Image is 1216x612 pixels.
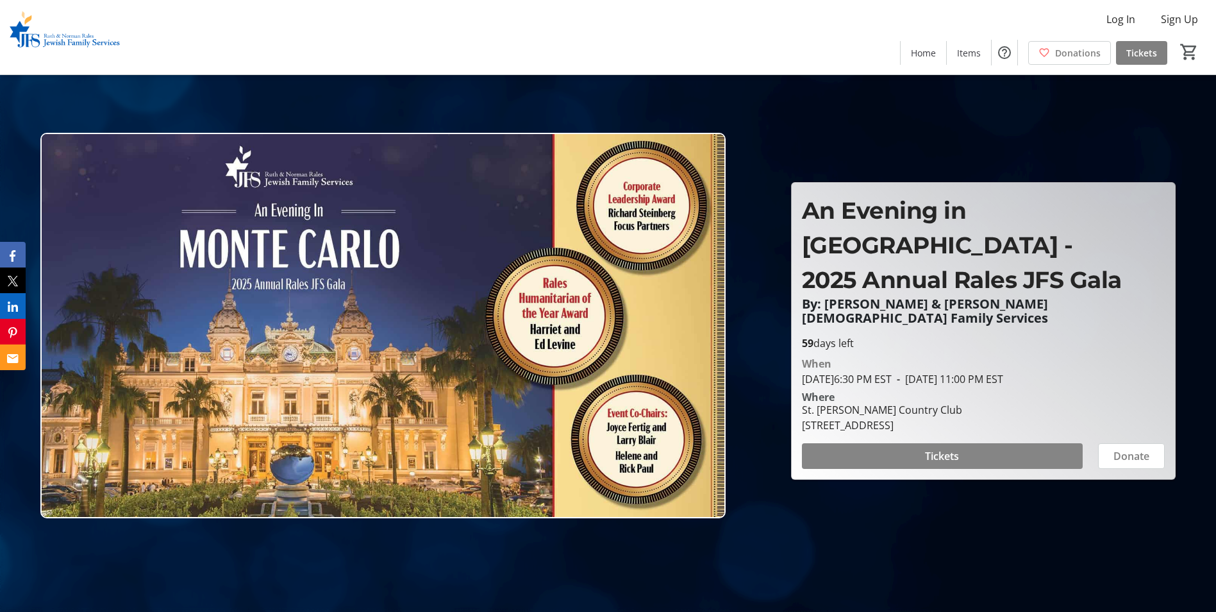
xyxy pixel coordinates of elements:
[1151,9,1208,30] button: Sign Up
[1096,9,1145,30] button: Log In
[1055,46,1101,60] span: Donations
[802,266,1122,294] span: 2025 Annual Rales JFS Gala
[802,443,1083,469] button: Tickets
[1116,41,1167,65] a: Tickets
[925,448,959,464] span: Tickets
[8,5,122,69] img: Ruth & Norman Rales Jewish Family Services's Logo
[802,372,892,386] span: [DATE] 6:30 PM EST
[992,40,1017,65] button: Help
[802,392,835,402] div: Where
[802,418,962,433] div: [STREET_ADDRESS]
[40,133,726,518] img: Campaign CTA Media Photo
[802,297,1165,325] p: By: [PERSON_NAME] & [PERSON_NAME] [DEMOGRAPHIC_DATA] Family Services
[1178,40,1201,64] button: Cart
[802,336,813,350] span: 59
[802,196,1073,259] span: An Evening in [GEOGRAPHIC_DATA] -
[901,41,946,65] a: Home
[1028,41,1111,65] a: Donations
[892,372,905,386] span: -
[1126,46,1157,60] span: Tickets
[1161,12,1198,27] span: Sign Up
[1098,443,1165,469] button: Donate
[947,41,991,65] a: Items
[1113,448,1149,464] span: Donate
[802,402,962,418] div: St. [PERSON_NAME] Country Club
[802,356,831,371] div: When
[1106,12,1135,27] span: Log In
[892,372,1003,386] span: [DATE] 11:00 PM EST
[957,46,981,60] span: Items
[802,336,1165,351] p: days left
[911,46,936,60] span: Home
